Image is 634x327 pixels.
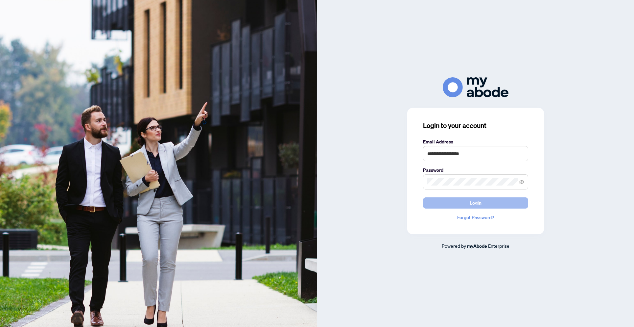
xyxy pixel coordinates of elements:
[423,138,528,145] label: Email Address
[519,180,524,184] span: eye-invisible
[423,197,528,209] button: Login
[442,243,466,249] span: Powered by
[488,243,509,249] span: Enterprise
[470,198,481,208] span: Login
[423,214,528,221] a: Forgot Password?
[423,166,528,174] label: Password
[467,242,487,250] a: myAbode
[443,77,508,97] img: ma-logo
[423,121,528,130] h3: Login to your account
